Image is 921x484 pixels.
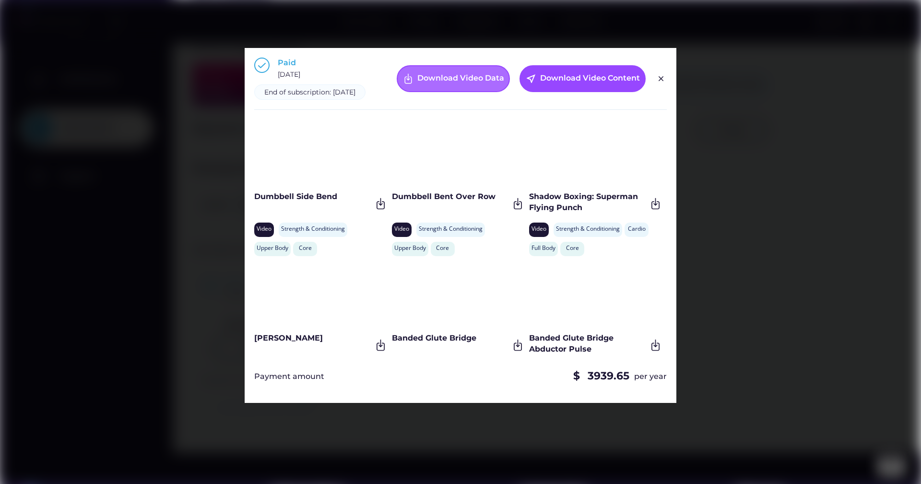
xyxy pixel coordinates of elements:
div: Download Video Data [417,73,504,84]
div: Strength & Conditioning [281,225,345,233]
button: near_me [525,73,537,84]
div: Shadow Boxing: Superman Flying Punch [529,191,647,213]
img: Group%201000002397.svg [254,58,270,73]
div: Core [433,244,452,252]
div: Cardio [627,225,646,233]
iframe: Women's_Hormonal_Health_and_Nutrition_Part_1_-_The_Menstruation_Phase_by_Renata [254,261,387,326]
iframe: chat widget [881,446,911,474]
div: Dumbbell Side Bend [254,191,372,202]
div: 3939.65 [588,369,629,384]
img: Frame.svg [511,339,524,352]
iframe: Women's_Hormonal_Health_and_Nutrition_Part_1_-_The_Menstruation_Phase_by_Renata [392,119,525,184]
iframe: Women's_Hormonal_Health_and_Nutrition_Part_1_-_The_Menstruation_Phase_by_Renata [529,261,662,326]
div: End of subscription: [DATE] [264,88,355,97]
div: [PERSON_NAME] [254,333,372,343]
iframe: Women's_Hormonal_Health_and_Nutrition_Part_1_-_The_Menstruation_Phase_by_Renata [392,261,525,326]
img: Frame.svg [374,339,387,352]
div: Banded Glute Bridge [392,333,509,343]
img: Frame.svg [649,197,662,210]
div: Strength & Conditioning [556,225,620,233]
div: Video [531,225,546,233]
img: Group%201000002326.svg [655,73,667,84]
iframe: Women's_Hormonal_Health_and_Nutrition_Part_1_-_The_Menstruation_Phase_by_Renata [254,119,387,184]
div: Upper Body [394,244,426,252]
div: Core [563,244,582,252]
div: Video [394,225,409,233]
div: Payment amount [254,371,324,382]
img: Frame.svg [511,197,524,210]
div: $ [573,369,583,384]
div: Dumbbell Bent Over Row [392,191,509,202]
iframe: Women's_Hormonal_Health_and_Nutrition_Part_1_-_The_Menstruation_Phase_by_Renata [529,119,662,184]
div: Strength & Conditioning [419,225,483,233]
img: Frame%20%287%29.svg [402,73,414,84]
div: Upper Body [257,244,288,252]
div: Banded Glute Bridge Abductor Pulse [529,333,647,354]
div: Paid [278,58,296,68]
div: [DATE] [278,70,300,80]
div: Full Body [531,244,555,252]
div: Download Video Content [540,73,640,84]
div: Core [295,244,315,252]
div: per year [634,371,667,382]
img: Frame.svg [374,197,387,210]
img: Frame.svg [649,339,662,352]
div: Video [257,225,272,233]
